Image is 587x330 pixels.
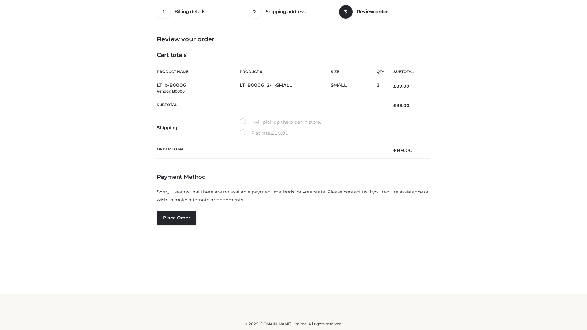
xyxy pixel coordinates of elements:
bdi: 10.00 [271,130,289,136]
small: Vendor: B0006 [157,89,185,94]
span: £ [393,147,397,153]
td: LT_B0006_2-_-SMALL [240,79,331,98]
th: Subtotal [384,65,430,79]
h4: Cart totals [157,52,430,59]
h3: Review your order [157,35,430,43]
th: Shipping [157,113,240,142]
span: £ [393,103,396,108]
th: Order Total [157,142,384,159]
span: £ [271,130,274,136]
label: I will pick up the order in store. [240,118,321,126]
button: Place order [157,211,196,225]
th: Qty [377,65,384,79]
span: £ [393,83,396,89]
td: LT_b-B0006 [157,79,240,98]
label: Flat rate: [240,129,289,137]
span: Sorry, it seems that there are no available payment methods for your state. Please contact us if ... [157,189,429,203]
td: 1 [377,79,384,98]
div: © 2025 [DOMAIN_NAME] Limited. All rights reserved. [91,321,496,327]
th: Size [331,65,374,79]
bdi: 89.00 [393,147,413,153]
td: SMALL [331,79,377,98]
th: Subtotal [157,98,384,113]
th: Product # [240,65,331,79]
h4: Payment Method [157,174,430,181]
th: Product Name [157,65,240,79]
bdi: 89.00 [393,83,409,89]
bdi: 89.00 [393,103,409,108]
